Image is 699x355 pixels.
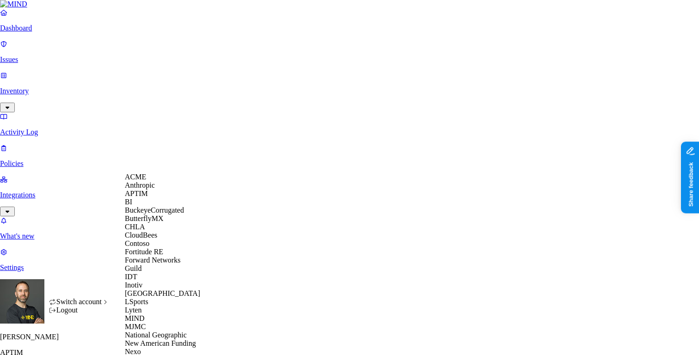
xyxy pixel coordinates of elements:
span: National Geographic [125,331,187,339]
span: BI [125,198,132,206]
span: Forward Networks [125,256,180,264]
span: CHLA [125,223,145,231]
span: Anthropic [125,181,155,189]
span: ButterflyMX [125,214,164,222]
span: ACME [125,173,146,181]
span: IDT [125,273,137,281]
span: CloudBees [125,231,157,239]
span: [GEOGRAPHIC_DATA] [125,289,200,297]
span: MJMC [125,323,146,331]
span: Lyten [125,306,141,314]
div: Logout [49,306,110,314]
span: Inotiv [125,281,142,289]
span: Guild [125,264,141,272]
span: Contoso [125,239,149,247]
span: Fortitude RE [125,248,163,256]
span: LSports [125,298,148,306]
span: MIND [125,314,145,322]
span: APTIM [125,190,148,197]
span: New American Funding [125,339,196,347]
span: Switch account [56,298,102,306]
span: BuckeyeCorrugated [125,206,184,214]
